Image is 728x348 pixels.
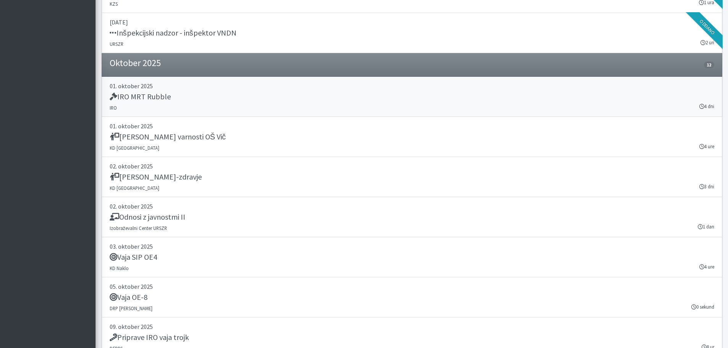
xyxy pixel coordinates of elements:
[110,28,237,37] h5: Inšpekcijski nadzor - inšpektor VNDN
[110,333,189,342] h5: Priprave IRO vaja trojk
[110,81,714,91] p: 01. oktober 2025
[110,105,117,111] small: IRO
[110,242,714,251] p: 03. oktober 2025
[110,132,226,141] h5: [PERSON_NAME] varnosti OŠ Vič
[102,117,722,157] a: 01. oktober 2025 [PERSON_NAME] varnosti OŠ Vič KD [GEOGRAPHIC_DATA] 4 ure
[110,265,129,271] small: KD Naklo
[110,162,714,171] p: 02. oktober 2025
[110,172,202,181] h5: [PERSON_NAME]-zdravje
[110,322,714,331] p: 09. oktober 2025
[102,277,722,317] a: 05. oktober 2025 Vaja OE-8 DRP [PERSON_NAME] 0 sekund
[102,197,722,237] a: 02. oktober 2025 Odnosi z javnostmi II Izobraževalni Center URSZR 1 dan
[102,157,722,197] a: 02. oktober 2025 [PERSON_NAME]-zdravje KD [GEOGRAPHIC_DATA] 3 dni
[102,237,722,277] a: 03. oktober 2025 Vaja SIP OE4 KD Naklo 4 ure
[102,77,722,117] a: 01. oktober 2025 IRO MRT Rubble IRO 4 dni
[110,253,157,262] h5: Vaja SIP OE4
[699,103,714,110] small: 4 dni
[698,223,714,230] small: 1 dan
[110,145,159,151] small: KD [GEOGRAPHIC_DATA]
[110,41,123,47] small: URSZR
[110,1,118,7] small: KZS
[691,303,714,311] small: 0 sekund
[110,282,714,291] p: 05. oktober 2025
[704,62,714,68] span: 12
[110,212,185,222] h5: Odnosi z javnostmi II
[110,293,148,302] h5: Vaja OE-8
[110,92,171,101] h5: IRO MRT Rubble
[110,305,152,311] small: DRP [PERSON_NAME]
[110,18,714,27] p: [DATE]
[110,58,161,69] h4: Oktober 2025
[110,225,167,231] small: Izobraževalni Center URSZR
[699,183,714,190] small: 3 dni
[699,143,714,150] small: 4 ure
[110,202,714,211] p: 02. oktober 2025
[102,13,722,53] a: [DATE] Inšpekcijski nadzor - inšpektor VNDN URSZR 2 uri Oddano
[110,121,714,131] p: 01. oktober 2025
[110,185,159,191] small: KD [GEOGRAPHIC_DATA]
[699,263,714,270] small: 4 ure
